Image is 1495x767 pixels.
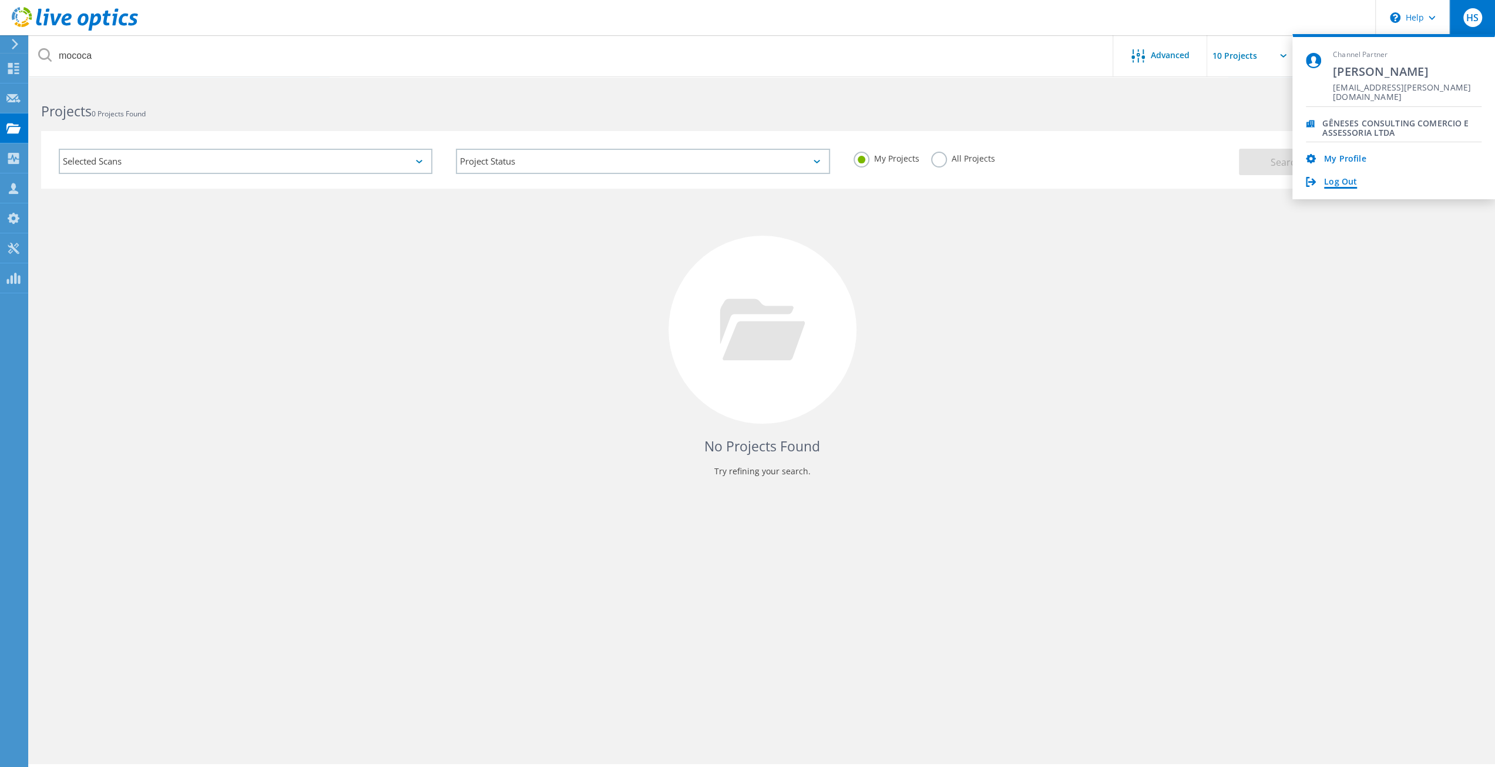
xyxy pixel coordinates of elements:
span: 0 Projects Found [92,109,146,119]
span: HS [1466,13,1479,22]
input: Search projects by name, owner, ID, company, etc [29,35,1114,76]
span: Channel Partner [1333,50,1481,60]
a: Log Out [1324,177,1357,188]
label: All Projects [931,152,995,163]
span: Advanced [1151,51,1190,59]
b: Projects [41,102,92,120]
label: My Projects [854,152,919,163]
button: Search [1239,149,1328,175]
a: Live Optics Dashboard [12,25,138,33]
div: Project Status [456,149,829,174]
h4: No Projects Found [53,437,1472,456]
div: Selected Scans [59,149,432,174]
span: [PERSON_NAME] [1333,63,1481,79]
p: Try refining your search. [53,462,1472,481]
a: My Profile [1324,154,1366,165]
svg: \n [1390,12,1400,23]
span: [EMAIL_ADDRESS][PERSON_NAME][DOMAIN_NAME] [1333,83,1481,94]
span: Search [1271,156,1301,169]
span: GÊNESES CONSULTING COMERCIO E ASSESSORIA LTDA [1322,119,1481,130]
